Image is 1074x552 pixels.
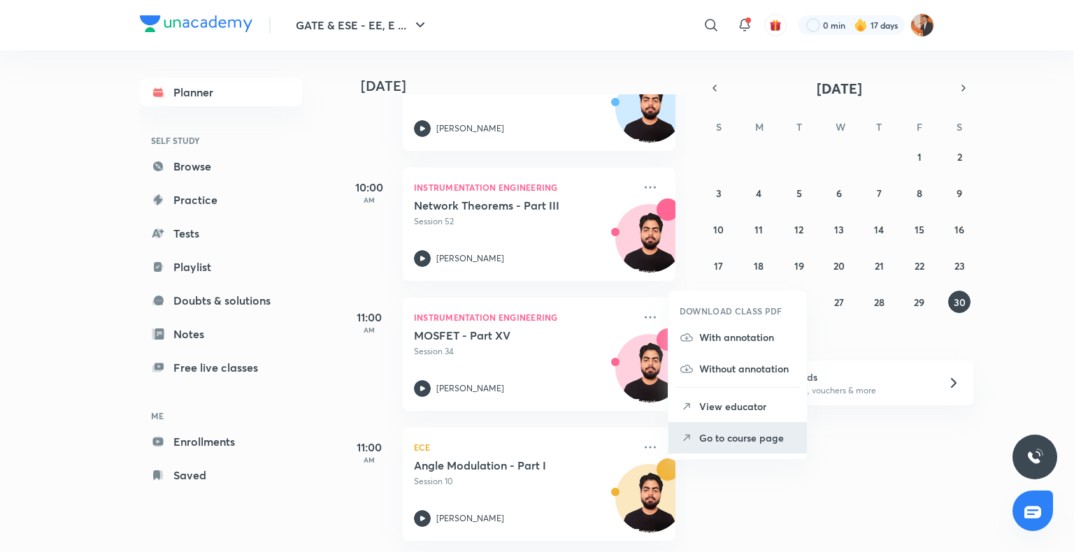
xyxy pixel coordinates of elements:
img: Avatar [616,342,683,409]
button: August 1, 2025 [908,145,931,168]
abbr: August 4, 2025 [756,187,761,200]
p: AM [341,196,397,204]
button: GATE & ESE - EE, E ... [287,11,437,39]
abbr: August 13, 2025 [834,223,844,236]
abbr: August 20, 2025 [833,259,845,273]
h6: DOWNLOAD CLASS PDF [680,305,782,317]
button: August 23, 2025 [948,254,971,277]
a: Free live classes [140,354,302,382]
button: August 20, 2025 [828,254,850,277]
img: Avatar [616,472,683,539]
abbr: August 19, 2025 [794,259,804,273]
button: August 5, 2025 [788,182,810,204]
abbr: August 30, 2025 [954,296,966,309]
h6: ME [140,404,302,428]
a: Planner [140,78,302,106]
button: August 2, 2025 [948,145,971,168]
abbr: August 28, 2025 [874,296,885,309]
button: August 10, 2025 [708,218,730,240]
button: August 3, 2025 [708,182,730,204]
button: August 16, 2025 [948,218,971,240]
button: August 30, 2025 [948,291,971,313]
img: Avatar [616,82,683,149]
a: Enrollments [140,428,302,456]
button: August 18, 2025 [747,254,770,277]
h5: Network Theorems - Part III [414,198,588,212]
p: Go to course page [699,430,796,445]
abbr: August 5, 2025 [796,187,802,200]
img: ttu [1026,449,1043,465]
button: August 6, 2025 [828,182,850,204]
abbr: August 17, 2025 [714,259,723,273]
p: Session 10 [414,475,633,488]
p: [PERSON_NAME] [436,512,504,525]
a: Playlist [140,253,302,281]
p: AM [341,326,397,334]
h6: SELF STUDY [140,129,302,152]
a: Practice [140,186,302,214]
a: Browse [140,152,302,180]
abbr: August 14, 2025 [874,223,884,236]
abbr: August 6, 2025 [836,187,842,200]
button: August 21, 2025 [868,254,890,277]
h5: Angle Modulation - Part I [414,458,588,472]
p: With annotation [699,330,796,344]
button: avatar [764,14,787,36]
h6: Refer friends [759,370,931,384]
h5: 11:00 [341,439,397,456]
p: Session 34 [414,345,633,358]
button: August 28, 2025 [868,291,890,313]
abbr: August 21, 2025 [875,259,884,273]
abbr: Tuesday [796,120,802,133]
p: Instrumentation Engineering [414,309,633,326]
p: AM [341,456,397,464]
abbr: August 3, 2025 [716,187,722,200]
abbr: August 8, 2025 [917,187,922,200]
button: August 7, 2025 [868,182,890,204]
button: August 19, 2025 [788,254,810,277]
h5: 11:00 [341,309,397,326]
abbr: August 12, 2025 [794,223,803,236]
abbr: Sunday [716,120,722,133]
button: August 8, 2025 [908,182,931,204]
a: Saved [140,461,302,489]
a: Notes [140,320,302,348]
h5: 10:00 [341,179,397,196]
button: [DATE] [724,78,954,98]
abbr: August 15, 2025 [915,223,924,236]
img: avatar [769,19,782,31]
h4: [DATE] [361,78,689,94]
abbr: August 22, 2025 [915,259,924,273]
abbr: August 10, 2025 [713,223,724,236]
abbr: Saturday [957,120,962,133]
abbr: August 27, 2025 [834,296,844,309]
img: Ayush sagitra [910,13,934,37]
img: Company Logo [140,15,252,32]
span: [DATE] [817,79,862,98]
p: Instrumentation Engineering [414,179,633,196]
button: August 12, 2025 [788,218,810,240]
img: Avatar [616,212,683,279]
button: August 27, 2025 [828,291,850,313]
abbr: Wednesday [836,120,845,133]
abbr: Monday [755,120,764,133]
p: ECE [414,439,633,456]
abbr: August 23, 2025 [954,259,965,273]
a: Tests [140,219,302,247]
p: Without annotation [699,361,796,376]
abbr: August 2, 2025 [957,150,962,164]
p: [PERSON_NAME] [436,252,504,265]
p: View educator [699,399,796,414]
button: August 22, 2025 [908,254,931,277]
abbr: Thursday [876,120,882,133]
button: August 9, 2025 [948,182,971,204]
a: Doubts & solutions [140,286,302,314]
abbr: August 29, 2025 [914,296,924,309]
img: streak [854,18,868,32]
button: August 11, 2025 [747,218,770,240]
a: Company Logo [140,15,252,36]
abbr: August 11, 2025 [754,223,763,236]
abbr: August 7, 2025 [877,187,882,200]
p: Win a laptop, vouchers & more [759,384,931,397]
button: August 29, 2025 [908,291,931,313]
